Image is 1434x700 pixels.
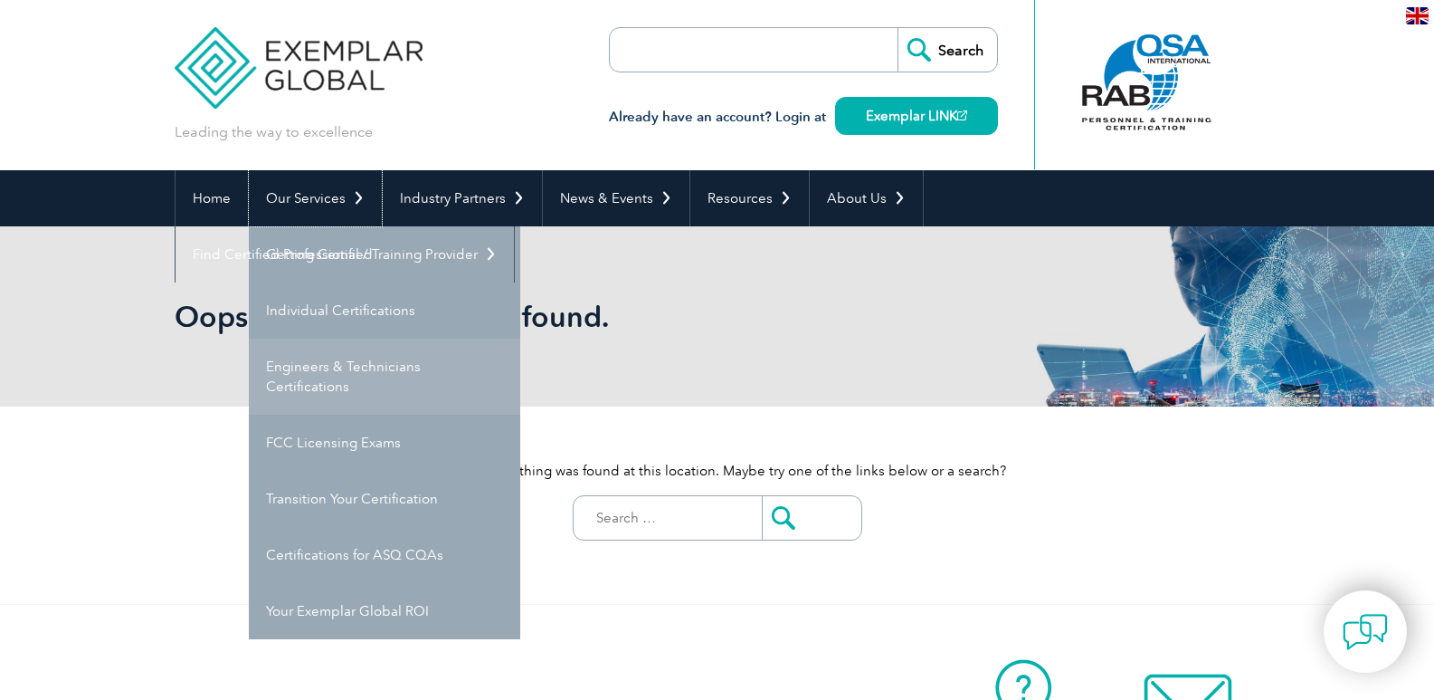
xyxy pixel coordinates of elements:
[249,583,520,639] a: Your Exemplar Global ROI
[249,471,520,527] a: Transition Your Certification
[1406,7,1429,24] img: en
[810,170,923,226] a: About Us
[176,226,514,283] a: Find Certified Professional / Training Provider
[690,170,809,226] a: Resources
[175,299,869,334] h1: Oops! That page can't be found.
[175,461,1260,481] p: It looks like nothing was found at this location. Maybe try one of the links below or a search?
[383,170,542,226] a: Industry Partners
[249,415,520,471] a: FCC Licensing Exams
[176,170,248,226] a: Home
[175,122,373,142] p: Leading the way to excellence
[543,170,689,226] a: News & Events
[897,28,997,72] input: Search
[609,106,998,129] h3: Already have an account? Login at
[1343,609,1388,655] img: contact-chat.png
[249,527,520,583] a: Certifications for ASQ CQAs
[835,97,998,135] a: Exemplar LINK
[249,339,520,415] a: Engineers & Technicians Certifications
[957,110,967,120] img: open_square.png
[249,283,520,339] a: Individual Certifications
[762,496,861,540] input: Submit
[249,170,382,226] a: Our Services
